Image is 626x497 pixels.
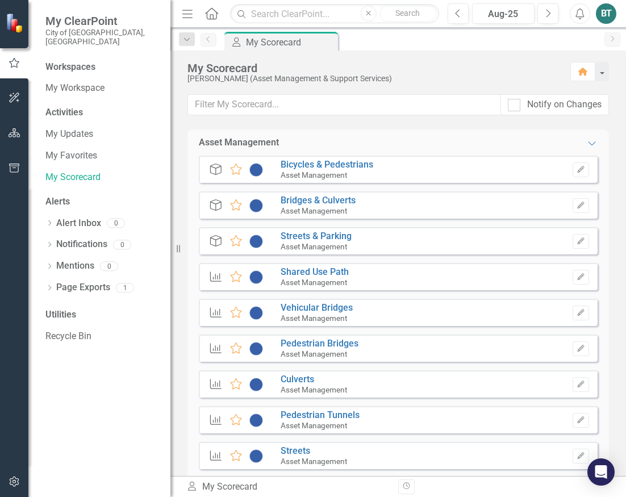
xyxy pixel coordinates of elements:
small: Asset Management [281,278,347,287]
a: Alert Inbox [56,217,101,230]
a: Culverts [281,374,314,385]
div: Workspaces [45,61,95,74]
a: Streets & Parking [281,231,352,241]
img: No Information [249,306,264,320]
small: City of [GEOGRAPHIC_DATA], [GEOGRAPHIC_DATA] [45,28,159,47]
img: No Information [249,163,264,177]
small: Asset Management [281,314,347,323]
a: Bridges & Culverts [281,195,356,206]
small: Asset Management [281,349,347,358]
a: Mentions [56,260,94,273]
span: My ClearPoint [45,14,159,28]
span: Search [395,9,420,18]
div: 0 [100,261,118,271]
img: No Information [249,378,264,391]
small: Asset Management [281,242,347,251]
a: Streets [281,445,310,456]
div: Aug-25 [476,7,531,21]
button: Aug-25 [472,3,535,24]
small: Asset Management [281,170,347,179]
small: Asset Management [281,421,347,430]
div: 0 [113,240,131,249]
a: Notifications [56,238,107,251]
a: My Favorites [45,149,159,162]
a: Recycle Bin [45,330,159,343]
div: Open Intercom Messenger [587,458,615,486]
div: Utilities [45,308,159,321]
a: Vehicular Bridges [281,302,353,313]
img: ClearPoint Strategy [6,13,26,33]
div: Activities [45,106,159,119]
a: Shared Use Path [281,266,349,277]
small: Asset Management [281,385,347,394]
div: Asset Management [199,136,279,149]
a: My Scorecard [45,171,159,184]
input: Filter My Scorecard... [187,94,501,115]
div: My Scorecard [246,35,335,49]
img: No Information [249,449,264,463]
img: No Information [249,270,264,284]
input: Search ClearPoint... [230,4,439,24]
small: Asset Management [281,206,347,215]
button: BT [596,3,616,24]
button: Search [379,6,436,22]
div: Notify on Changes [527,98,602,111]
img: No Information [249,235,264,248]
a: Pedestrian Tunnels [281,410,360,420]
small: Asset Management [281,457,347,466]
div: 1 [116,283,134,293]
a: Page Exports [56,281,110,294]
a: My Updates [45,128,159,141]
a: Pedestrian Bridges [281,338,358,349]
a: My Workspace [45,82,159,95]
div: 0 [107,219,125,228]
div: My Scorecard [187,62,559,74]
img: No Information [249,199,264,212]
a: Bicycles & Pedestrians [281,159,373,170]
div: My Scorecard [186,481,390,494]
div: Alerts [45,195,159,208]
img: No Information [249,342,264,356]
div: [PERSON_NAME] (Asset Management & Support Services) [187,74,559,83]
img: No Information [249,414,264,427]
